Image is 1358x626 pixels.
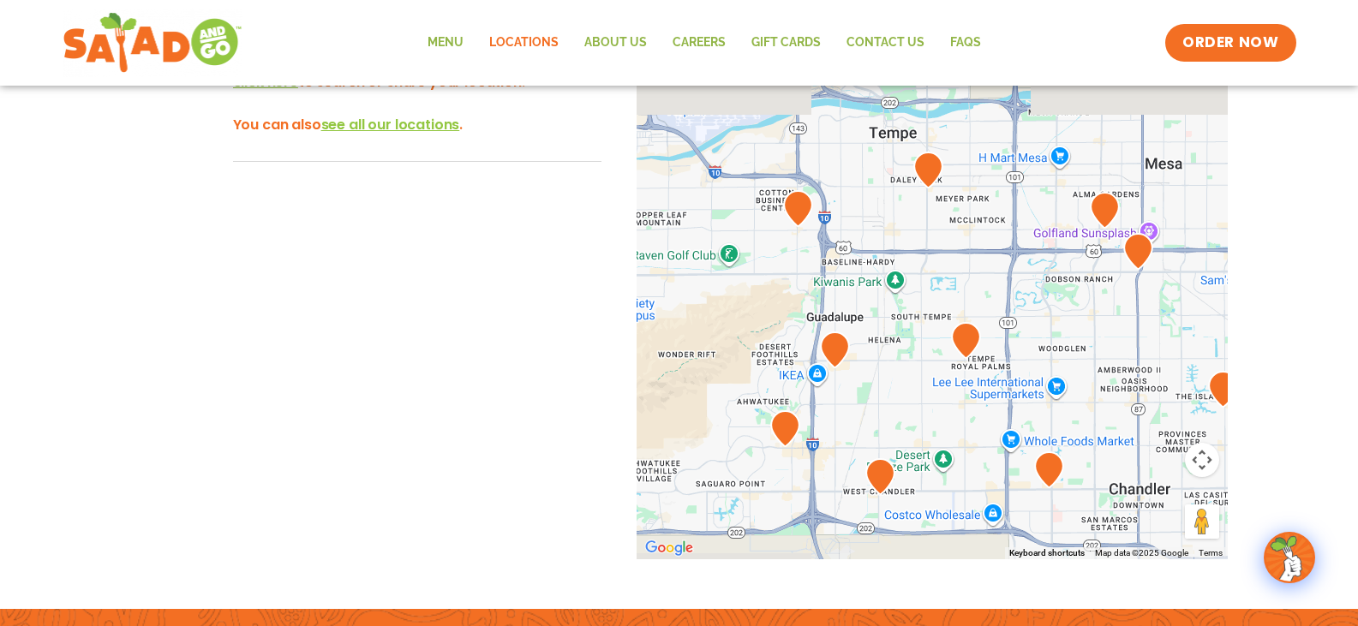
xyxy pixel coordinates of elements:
span: ORDER NOW [1182,33,1278,53]
a: ORDER NOW [1165,24,1295,62]
span: see all our locations [321,115,460,134]
a: Locations [476,23,571,63]
a: Terms (opens in new tab) [1199,548,1223,557]
button: Map camera controls [1185,443,1219,477]
span: Map data ©2025 Google [1095,548,1188,557]
img: Google [641,537,697,559]
button: Keyboard shortcuts [1009,547,1085,559]
img: wpChatIcon [1265,534,1313,581]
nav: Menu [415,23,994,63]
a: About Us [571,23,660,63]
img: new-SAG-logo-768×292 [63,9,243,77]
a: Open this area in Google Maps (opens a new window) [641,537,697,559]
a: Contact Us [834,23,937,63]
a: GIFT CARDS [739,23,834,63]
a: FAQs [937,23,994,63]
h3: Hey there! We'd love to show you what's nearby - to search or share your location. You can also . [233,50,601,135]
button: Drag Pegman onto the map to open Street View [1185,504,1219,539]
a: Menu [415,23,476,63]
a: Careers [660,23,739,63]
